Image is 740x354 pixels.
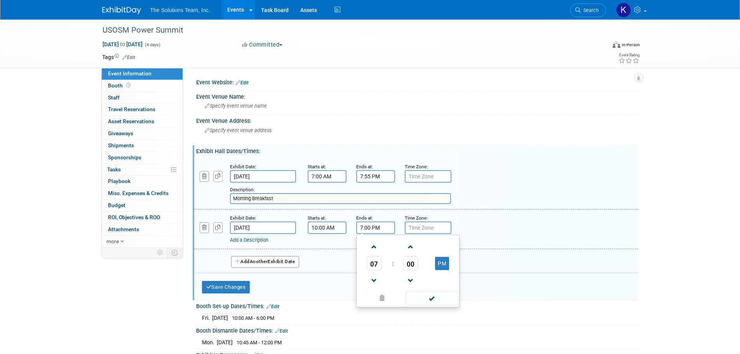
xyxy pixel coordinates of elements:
[153,248,167,258] td: Personalize Event Tab Strip
[356,170,395,183] input: End Time
[230,215,256,221] small: Exhibit Date:
[622,42,640,48] div: In-Person
[102,68,183,80] a: Event Information
[367,237,381,256] a: Increment Hour
[108,130,133,136] span: Giveaways
[108,142,134,148] span: Shipments
[102,200,183,211] a: Budget
[108,118,154,124] span: Asset Reservations
[100,23,594,37] div: USOSM Power Summit
[230,187,255,192] small: Description:
[102,176,183,187] a: Playbook
[102,236,183,248] a: more
[108,202,125,208] span: Budget
[581,7,599,13] span: Search
[102,188,183,199] a: Misc. Expenses & Credits
[196,77,638,87] div: Event Website:
[102,152,183,164] a: Sponsorships
[390,256,395,270] td: :
[230,193,451,204] input: Description
[108,154,141,160] span: Sponsorships
[308,170,346,183] input: Start Time
[196,325,638,335] div: Booth Dismantle Dates/Times:
[196,91,638,101] div: Event Venue Name:
[108,226,139,232] span: Attachments
[613,42,620,48] img: Format-Inperson.png
[405,215,428,221] small: Time Zone:
[102,80,183,92] a: Booth
[403,237,418,256] a: Increment Minute
[367,270,381,290] a: Decrement Hour
[405,170,451,183] input: Time Zone
[217,338,233,346] td: [DATE]
[266,304,279,309] a: Edit
[202,338,217,346] td: Mon.
[196,115,638,125] div: Event Venue Address:
[405,221,451,234] input: Time Zone
[107,166,121,173] span: Tasks
[167,248,183,258] td: Toggle Event Tabs
[230,221,296,234] input: Date
[108,214,160,220] span: ROI, Objectives & ROO
[108,178,131,184] span: Playbook
[102,224,183,235] a: Attachments
[405,293,458,304] a: Done
[102,212,183,223] a: ROI, Objectives & ROO
[560,40,640,52] div: Event Format
[616,3,631,17] img: Kaelon Harris
[119,41,126,47] span: to
[232,315,274,321] span: 10:00 AM - 6:00 PM
[102,41,143,48] span: [DATE] [DATE]
[236,80,249,85] a: Edit
[405,164,428,169] small: Time Zone:
[308,215,326,221] small: Starts at:
[108,82,132,89] span: Booth
[205,103,267,109] span: Specify event venue name
[150,7,210,13] span: The Solutions Team, Inc.
[102,128,183,140] a: Giveaways
[230,164,256,169] small: Exhibit Date:
[356,221,395,234] input: End Time
[102,53,135,61] td: Tags
[403,270,418,290] a: Decrement Minute
[250,259,268,264] span: Another
[102,116,183,127] a: Asset Reservations
[106,238,119,244] span: more
[403,256,418,270] span: Pick Minute
[144,42,160,47] span: (4 days)
[102,92,183,104] a: Staff
[196,145,638,155] div: Exhibit Hall Dates/Times:
[122,55,135,60] a: Edit
[125,82,132,88] span: Booth not reserved yet
[308,221,346,234] input: Start Time
[435,257,449,270] button: PM
[196,300,638,310] div: Booth Set-up Dates/Times:
[205,127,272,133] span: Specify event venue address
[231,256,299,268] button: AddAnotherExhibit Date
[358,293,406,304] a: Clear selection
[108,190,169,196] span: Misc. Expenses & Credits
[230,237,268,243] a: Add a Description
[308,164,326,169] small: Starts at:
[275,328,288,334] a: Edit
[108,70,151,77] span: Event Information
[202,314,212,322] td: Fri.
[239,41,286,49] button: Committed
[356,215,373,221] small: Ends at:
[230,170,296,183] input: Date
[108,94,120,101] span: Staff
[618,53,639,57] div: Event Rating
[212,314,228,322] td: [DATE]
[237,340,282,345] span: 10:45 AM - 12:00 PM
[570,3,606,17] a: Search
[102,104,183,115] a: Travel Reservations
[102,7,141,14] img: ExhibitDay
[367,256,381,270] span: Pick Hour
[102,164,183,176] a: Tasks
[108,106,155,112] span: Travel Reservations
[102,140,183,152] a: Shipments
[202,281,250,293] button: Save Changes
[356,164,373,169] small: Ends at:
